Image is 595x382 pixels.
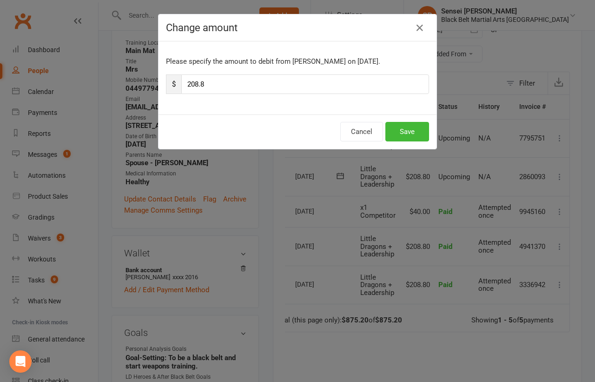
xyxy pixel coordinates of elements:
[9,350,32,373] div: Open Intercom Messenger
[166,74,181,94] span: $
[412,20,427,35] button: Close
[340,122,383,141] button: Cancel
[166,56,429,67] p: Please specify the amount to debit from [PERSON_NAME] on [DATE].
[166,22,429,34] h4: Change amount
[385,122,429,141] button: Save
